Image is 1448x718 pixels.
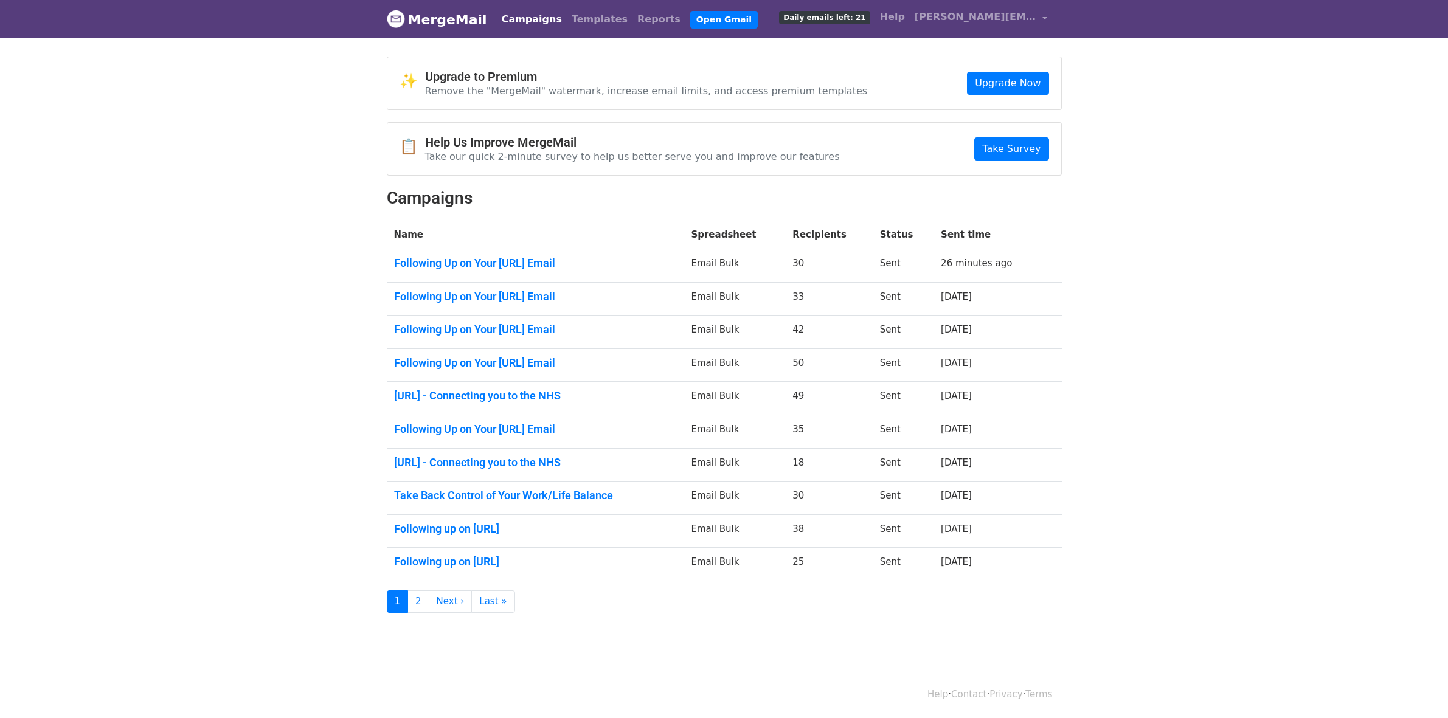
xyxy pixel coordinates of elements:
[873,448,934,482] td: Sent
[785,482,872,515] td: 30
[967,72,1048,95] a: Upgrade Now
[873,548,934,581] td: Sent
[425,150,840,163] p: Take our quick 2-minute survey to help us better serve you and improve our features
[941,424,972,435] a: [DATE]
[873,249,934,283] td: Sent
[785,382,872,415] td: 49
[785,415,872,449] td: 35
[927,689,948,700] a: Help
[400,138,425,156] span: 📋
[394,389,677,402] a: [URL] - Connecting you to the NHS
[387,221,684,249] th: Name
[394,356,677,370] a: Following Up on Your [URL] Email
[684,221,785,249] th: Spreadsheet
[387,7,487,32] a: MergeMail
[785,316,872,349] td: 42
[785,448,872,482] td: 18
[934,221,1043,249] th: Sent time
[394,522,677,536] a: Following up on [URL]
[684,548,785,581] td: Email Bulk
[684,382,785,415] td: Email Bulk
[387,10,405,28] img: MergeMail logo
[785,348,872,382] td: 50
[873,514,934,548] td: Sent
[873,382,934,415] td: Sent
[785,221,872,249] th: Recipients
[684,316,785,349] td: Email Bulk
[941,457,972,468] a: [DATE]
[684,348,785,382] td: Email Bulk
[425,85,868,97] p: Remove the "MergeMail" watermark, increase email limits, and access premium templates
[394,257,677,270] a: Following Up on Your [URL] Email
[684,249,785,283] td: Email Bulk
[632,7,685,32] a: Reports
[941,357,972,368] a: [DATE]
[471,590,514,613] a: Last »
[690,11,758,29] a: Open Gmail
[873,316,934,349] td: Sent
[394,456,677,469] a: [URL] - Connecting you to the NHS
[407,590,429,613] a: 2
[941,258,1012,269] a: 26 minutes ago
[497,7,567,32] a: Campaigns
[941,291,972,302] a: [DATE]
[684,514,785,548] td: Email Bulk
[873,348,934,382] td: Sent
[684,415,785,449] td: Email Bulk
[875,5,910,29] a: Help
[910,5,1052,33] a: [PERSON_NAME][EMAIL_ADDRESS][PERSON_NAME]
[873,482,934,515] td: Sent
[873,221,934,249] th: Status
[394,290,677,303] a: Following Up on Your [URL] Email
[429,590,473,613] a: Next ›
[387,188,1062,209] h2: Campaigns
[785,548,872,581] td: 25
[785,514,872,548] td: 38
[425,135,840,150] h4: Help Us Improve MergeMail
[974,137,1048,161] a: Take Survey
[684,482,785,515] td: Email Bulk
[567,7,632,32] a: Templates
[779,11,870,24] span: Daily emails left: 21
[400,72,425,90] span: ✨
[941,523,972,534] a: [DATE]
[1025,689,1052,700] a: Terms
[873,282,934,316] td: Sent
[941,490,972,501] a: [DATE]
[989,689,1022,700] a: Privacy
[387,590,409,613] a: 1
[425,69,868,84] h4: Upgrade to Premium
[394,489,677,502] a: Take Back Control of Your Work/Life Balance
[684,448,785,482] td: Email Bulk
[394,555,677,568] a: Following up on [URL]
[873,415,934,449] td: Sent
[941,390,972,401] a: [DATE]
[941,324,972,335] a: [DATE]
[951,689,986,700] a: Contact
[774,5,875,29] a: Daily emails left: 21
[394,423,677,436] a: Following Up on Your [URL] Email
[394,323,677,336] a: Following Up on Your [URL] Email
[684,282,785,316] td: Email Bulk
[915,10,1036,24] span: [PERSON_NAME][EMAIL_ADDRESS][PERSON_NAME]
[941,556,972,567] a: [DATE]
[785,249,872,283] td: 30
[785,282,872,316] td: 33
